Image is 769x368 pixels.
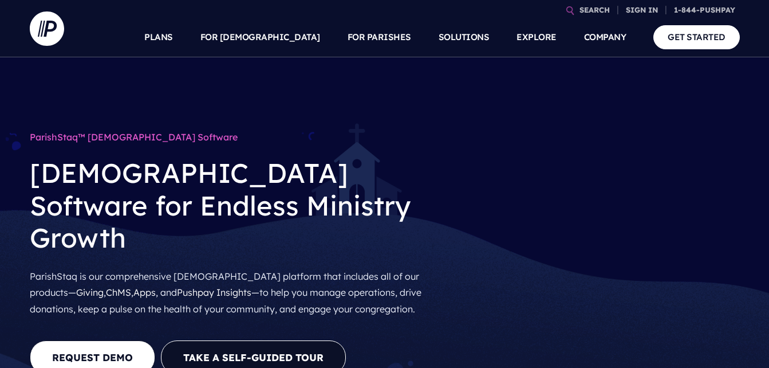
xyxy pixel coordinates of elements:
[177,287,251,298] a: Pushpay Insights
[584,17,626,57] a: COMPANY
[106,287,131,298] a: ChMS
[200,17,320,57] a: FOR [DEMOGRAPHIC_DATA]
[439,17,490,57] a: SOLUTIONS
[516,17,557,57] a: EXPLORE
[30,148,436,263] h2: [DEMOGRAPHIC_DATA] Software for Endless Ministry Growth
[653,25,740,49] a: GET STARTED
[76,287,104,298] a: Giving
[144,17,173,57] a: PLANS
[30,264,436,322] p: ParishStaq is our comprehensive [DEMOGRAPHIC_DATA] platform that includes all of our products— , ...
[348,17,411,57] a: FOR PARISHES
[30,126,436,148] h1: ParishStaq™ [DEMOGRAPHIC_DATA] Software
[133,287,156,298] a: Apps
